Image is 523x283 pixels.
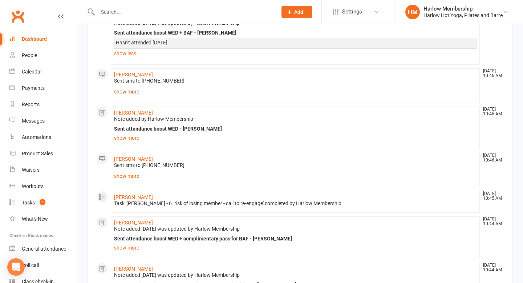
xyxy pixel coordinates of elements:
time: [DATE] 10:44 AM [479,217,503,226]
div: Waivers [22,167,40,173]
div: Dashboard [22,36,47,42]
span: Sent sms to [PHONE_NUMBER] [114,78,185,84]
div: Harlow Hot Yoga, Pilates and Barre [423,12,503,19]
time: [DATE] 10:46 AM [479,107,503,116]
time: [DATE] 10:46 AM [479,153,503,163]
div: Calendar [22,69,42,75]
div: Product Sales [22,151,53,156]
a: show more [114,133,477,143]
a: [PERSON_NAME] [114,266,153,272]
a: Waivers [9,162,77,178]
div: Messages [22,118,45,124]
div: Tasks [22,200,35,206]
a: People [9,47,77,64]
div: General attendance [22,246,66,252]
div: Automations [22,134,51,140]
div: Note added by Harlow Membership [114,116,477,122]
a: Messages [9,113,77,129]
input: Search... [96,7,272,17]
a: [PERSON_NAME] [114,156,153,162]
div: Note added [DATE] was updated by Harlow Membership [114,226,477,232]
div: Hasn't attended [DATE] [116,40,475,46]
a: What's New [9,211,77,227]
a: Roll call [9,257,77,274]
div: Task '[PERSON_NAME] - 6. risk of losing member - call to re-engage' completed by Harlow Membership [114,200,477,207]
time: [DATE] 10:45 AM [479,191,503,201]
a: Workouts [9,178,77,195]
a: Clubworx [9,7,27,25]
a: Payments [9,80,77,96]
button: Add [281,6,312,18]
a: General attendance kiosk mode [9,241,77,257]
a: show more [114,243,477,253]
a: show less [114,48,477,59]
div: People [22,52,37,58]
a: Calendar [9,64,77,80]
div: Workouts [22,183,44,189]
div: Payments [22,85,45,91]
div: Reports [22,101,40,107]
a: Tasks 5 [9,195,77,211]
a: [PERSON_NAME] [114,72,153,77]
div: What's New [22,216,48,222]
span: Add [294,9,303,15]
a: Dashboard [9,31,77,47]
div: Sent attendance boost WED - [PERSON_NAME] [114,126,477,132]
div: Open Intercom Messenger [7,258,25,276]
div: Note added [DATE] was updated by Harlow Membership [114,272,477,278]
a: [PERSON_NAME] [114,220,153,226]
div: HM [405,5,420,19]
a: [PERSON_NAME] [114,194,153,200]
a: show more [114,171,477,181]
span: Sent sms to [PHONE_NUMBER] [114,162,185,168]
span: 5 [40,199,45,205]
div: Harlow Membership [423,5,503,12]
div: Sent attendance boost WED + complimentary pass for BAF - [PERSON_NAME] [114,236,477,242]
a: [PERSON_NAME] [114,110,153,116]
time: [DATE] 10:44 AM [479,263,503,272]
div: Roll call [22,262,39,268]
div: Sent attendance boost WED + BAF - [PERSON_NAME] [114,30,477,36]
a: show more [114,87,477,97]
a: Product Sales [9,146,77,162]
a: Automations [9,129,77,146]
span: Settings [342,4,362,20]
a: Reports [9,96,77,113]
time: [DATE] 10:46 AM [479,69,503,78]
